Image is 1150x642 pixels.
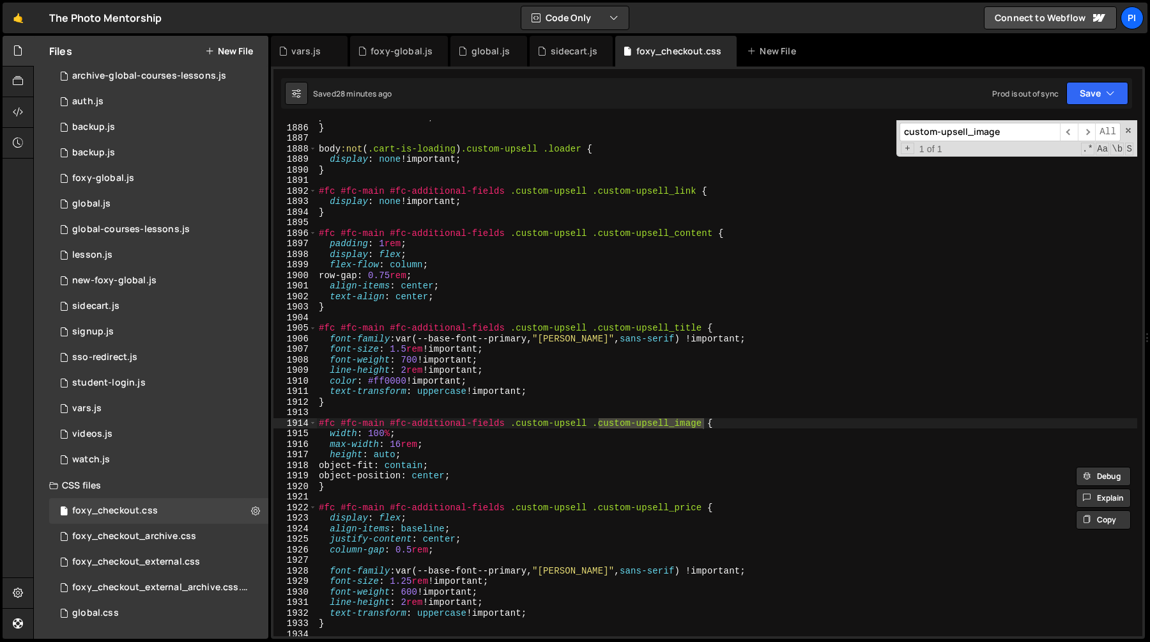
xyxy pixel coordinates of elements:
[273,450,317,460] div: 1917
[273,534,317,545] div: 1925
[273,492,317,503] div: 1921
[521,6,629,29] button: Code Only
[273,597,317,608] div: 1931
[72,607,119,619] div: global.css
[205,46,253,56] button: New File
[273,524,317,535] div: 1924
[273,217,317,228] div: 1895
[273,418,317,429] div: 1914
[273,344,317,355] div: 1907
[49,44,72,58] h2: Files
[273,144,317,155] div: 1888
[984,6,1117,29] a: Connect to Webflow
[273,239,317,249] div: 1897
[273,555,317,566] div: 1927
[49,166,268,191] div: 13533/34219.js
[49,549,268,575] div: 13533/38747.css
[291,45,321,58] div: vars.js
[49,217,268,242] div: 13533/35292.js
[273,302,317,313] div: 1903
[72,556,200,568] div: foxy_checkout_external.css
[273,407,317,418] div: 1913
[914,144,947,155] span: 1 of 1
[471,45,510,58] div: global.js
[72,224,190,235] div: global-courses-lessons.js
[1110,143,1124,155] span: Whole Word Search
[1095,123,1121,141] span: Alt-Enter
[313,88,392,99] div: Saved
[273,376,317,387] div: 1910
[636,45,722,58] div: foxy_checkout.css
[72,326,114,338] div: signup.js
[72,249,112,261] div: lesson.js
[273,365,317,376] div: 1909
[49,447,268,473] div: 13533/38527.js
[273,165,317,176] div: 1890
[336,88,392,99] div: 28 minutes ago
[49,63,268,89] div: 13533/43968.js
[72,454,110,466] div: watch.js
[1125,143,1133,155] span: Search In Selection
[273,576,317,587] div: 1929
[371,45,433,58] div: foxy-global.js
[49,370,268,396] div: 13533/46953.js
[72,96,103,107] div: auth.js
[273,513,317,524] div: 1923
[273,386,317,397] div: 1911
[72,377,146,389] div: student-login.js
[273,260,317,270] div: 1899
[273,503,317,513] div: 1922
[273,196,317,207] div: 1893
[49,498,268,524] div: 13533/38507.css
[1121,6,1144,29] a: Pi
[49,114,268,140] div: 13533/45031.js
[1076,467,1131,486] button: Debug
[49,242,268,268] div: 13533/35472.js
[49,10,162,26] div: The Photo Mentorship
[273,154,317,165] div: 1889
[49,268,268,294] div: 13533/40053.js
[1060,123,1078,141] span: ​
[273,228,317,239] div: 1896
[273,566,317,577] div: 1928
[1076,489,1131,508] button: Explain
[273,175,317,186] div: 1891
[72,198,111,210] div: global.js
[72,70,226,82] div: archive-global-courses-lessons.js
[1081,143,1094,155] span: RegExp Search
[273,397,317,408] div: 1912
[747,45,801,58] div: New File
[273,355,317,366] div: 1908
[273,460,317,471] div: 1918
[273,629,317,640] div: 1934
[1076,510,1131,529] button: Copy
[49,600,268,626] div: 13533/35489.css
[273,608,317,619] div: 1932
[49,396,268,421] div: 13533/38978.js
[273,428,317,439] div: 1915
[1096,143,1109,155] span: CaseSensitive Search
[49,421,268,447] div: 13533/42246.js
[72,275,157,286] div: new-foxy-global.js
[72,505,158,517] div: foxy_checkout.css
[49,140,268,166] div: 13533/45030.js
[273,323,317,334] div: 1905
[1066,82,1128,105] button: Save
[273,281,317,292] div: 1901
[273,587,317,598] div: 1930
[72,428,112,440] div: videos.js
[901,143,914,155] span: Toggle Replace mode
[273,292,317,302] div: 1902
[72,403,102,414] div: vars.js
[273,270,317,281] div: 1900
[72,173,134,184] div: foxy-global.js
[900,123,1060,141] input: Search for
[273,439,317,450] div: 1916
[72,121,115,133] div: backup.js
[34,473,268,498] div: CSS files
[72,531,196,542] div: foxy_checkout_archive.css
[72,352,137,363] div: sso-redirect.js
[49,345,268,370] div: 13533/47004.js
[273,123,317,134] div: 1886
[3,3,34,33] a: 🤙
